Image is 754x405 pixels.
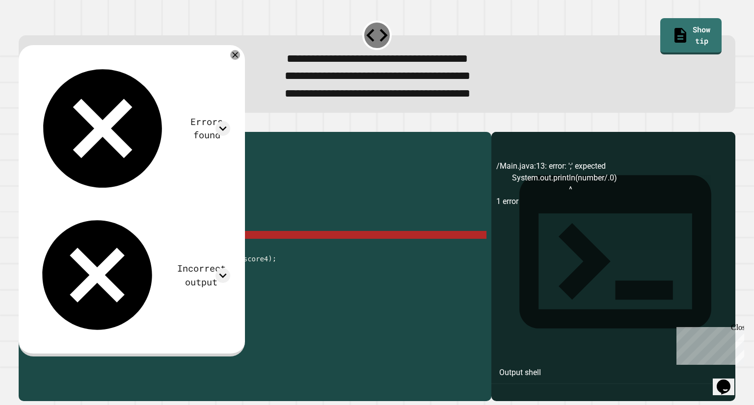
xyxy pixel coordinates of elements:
[184,115,230,142] div: Errors found
[496,160,730,401] div: /Main.java:13: error: ';' expected System.out.println(number/.0) ^ 1 error
[673,323,744,365] iframe: chat widget
[4,4,68,62] div: Chat with us now!Close
[660,18,722,55] a: Show tip
[713,366,744,395] iframe: chat widget
[173,262,230,289] div: Incorrect output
